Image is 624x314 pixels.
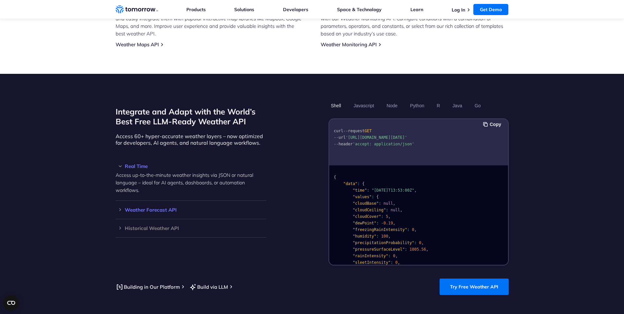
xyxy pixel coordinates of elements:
span: , [400,208,402,212]
button: Copy [483,121,503,128]
a: Products [186,7,206,12]
span: "cloudCeiling" [352,208,386,212]
a: Try Free Weather API [440,279,509,295]
span: , [414,227,416,232]
a: Developers [283,7,308,12]
span: "dewPoint" [352,221,376,225]
span: , [395,254,397,258]
span: : [386,208,388,212]
span: -- [343,129,348,133]
span: : [367,188,369,193]
button: Shell [329,100,343,111]
span: 'accept: application/json' [352,142,414,146]
a: Solutions [234,7,254,12]
span: : [381,214,383,219]
span: "freezingRainIntensity" [352,227,407,232]
a: Building in Our Platform [116,283,180,291]
p: Access up-to-the-minute weather insights via JSON or natural language – ideal for AI agents, dash... [116,171,266,194]
span: "precipitationProbability" [352,241,414,245]
span: GET [364,129,371,133]
span: 0.19 [383,221,393,225]
span: : [388,254,390,258]
span: 100 [381,234,388,239]
span: "cloudCover" [352,214,381,219]
span: -- [334,142,338,146]
span: "values" [352,195,371,199]
span: 0 [395,260,397,265]
span: "rainIntensity" [352,254,388,258]
a: Home link [116,5,158,14]
h3: Weather Forecast API [116,207,266,212]
span: "pressureSurfaceLevel" [352,247,405,252]
span: url [338,135,346,140]
a: Get Demo [473,4,508,15]
span: '[URL][DOMAIN_NAME][DATE]' [346,135,407,140]
span: 5 [386,214,388,219]
span: : [390,260,393,265]
span: header [338,142,352,146]
span: : [414,241,416,245]
span: "time" [352,188,367,193]
span: { [376,195,379,199]
span: , [398,260,400,265]
span: : [371,195,374,199]
span: 0 [393,254,395,258]
button: Python [407,100,426,111]
span: , [393,201,395,206]
span: -- [334,135,338,140]
span: "[DATE]T13:53:00Z" [371,188,414,193]
h3: Historical Weather API [116,226,266,231]
button: Open CMP widget [3,295,19,311]
span: , [426,247,428,252]
a: Weather Monitoring API [321,41,377,48]
span: 0 [419,241,421,245]
a: Log In [452,7,465,13]
a: Build via LLM [189,283,228,291]
p: Access 60+ hyper-accurate weather layers – now optimized for developers, AI agents, and natural l... [116,133,266,146]
a: Learn [410,7,423,12]
span: null [383,201,393,206]
span: "humidity" [352,234,376,239]
span: "data" [343,181,357,186]
button: Node [384,100,400,111]
span: : [379,201,381,206]
span: request [348,129,365,133]
span: , [388,234,390,239]
span: { [362,181,364,186]
span: : [376,234,379,239]
span: , [414,188,416,193]
span: { [334,175,336,179]
span: "sleetIntensity" [352,260,390,265]
a: Space & Technology [337,7,382,12]
span: , [421,241,424,245]
span: curl [334,129,343,133]
button: Javascript [351,100,376,111]
span: 0 [412,227,414,232]
span: : [407,227,409,232]
span: , [393,221,395,225]
span: - [381,221,383,225]
h3: Real Time [116,164,266,169]
span: null [390,208,400,212]
span: : [376,221,379,225]
a: Weather Maps API [116,41,159,48]
span: , [388,214,390,219]
span: : [357,181,360,186]
button: Go [472,100,483,111]
span: : [405,247,407,252]
button: R [434,100,442,111]
span: 1005.56 [409,247,426,252]
span: "cloudBase" [352,201,378,206]
h2: Integrate and Adapt with the World’s Best Free LLM-Ready Weather API [116,107,266,126]
button: Java [450,100,464,111]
